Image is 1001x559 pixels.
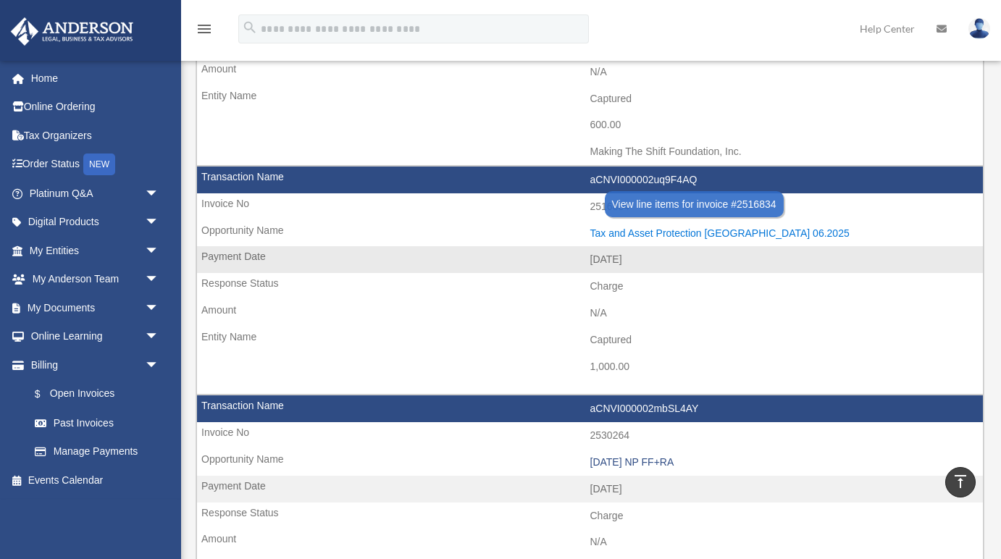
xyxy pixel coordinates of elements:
[10,236,181,265] a: My Entitiesarrow_drop_down
[197,167,983,194] td: aCNVI000002uq9F4AQ
[20,379,181,409] a: $Open Invoices
[197,529,983,556] td: N/A
[197,193,983,221] td: 2516834
[197,273,983,300] td: Charge
[10,64,181,93] a: Home
[968,18,990,39] img: User Pic
[10,93,181,122] a: Online Ordering
[197,422,983,450] td: 2530264
[10,293,181,322] a: My Documentsarrow_drop_down
[20,408,174,437] a: Past Invoices
[197,246,983,274] td: [DATE]
[145,236,174,266] span: arrow_drop_down
[590,227,976,240] div: Tax and Asset Protection [GEOGRAPHIC_DATA] 06.2025
[20,437,181,466] a: Manage Payments
[10,179,181,208] a: Platinum Q&Aarrow_drop_down
[242,20,258,35] i: search
[197,112,983,139] td: 600.00
[145,208,174,238] span: arrow_drop_down
[197,327,983,354] td: Captured
[10,121,181,150] a: Tax Organizers
[197,300,983,327] td: N/A
[10,466,181,495] a: Events Calendar
[197,476,983,503] td: [DATE]
[83,154,115,175] div: NEW
[197,59,983,86] td: N/A
[197,85,983,113] td: Captured
[196,20,213,38] i: menu
[945,467,976,497] a: vertical_align_top
[10,265,181,294] a: My Anderson Teamarrow_drop_down
[10,350,181,379] a: Billingarrow_drop_down
[197,503,983,530] td: Charge
[145,265,174,295] span: arrow_drop_down
[952,473,969,490] i: vertical_align_top
[590,456,976,468] div: [DATE] NP FF+RA
[145,179,174,209] span: arrow_drop_down
[145,293,174,323] span: arrow_drop_down
[43,385,50,403] span: $
[197,353,983,381] td: 1,000.00
[10,150,181,180] a: Order StatusNEW
[10,322,181,351] a: Online Learningarrow_drop_down
[197,395,983,423] td: aCNVI000002mbSL4AY
[7,17,138,46] img: Anderson Advisors Platinum Portal
[197,138,983,166] td: Making The Shift Foundation, Inc.
[10,208,181,237] a: Digital Productsarrow_drop_down
[145,350,174,380] span: arrow_drop_down
[196,25,213,38] a: menu
[145,322,174,352] span: arrow_drop_down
